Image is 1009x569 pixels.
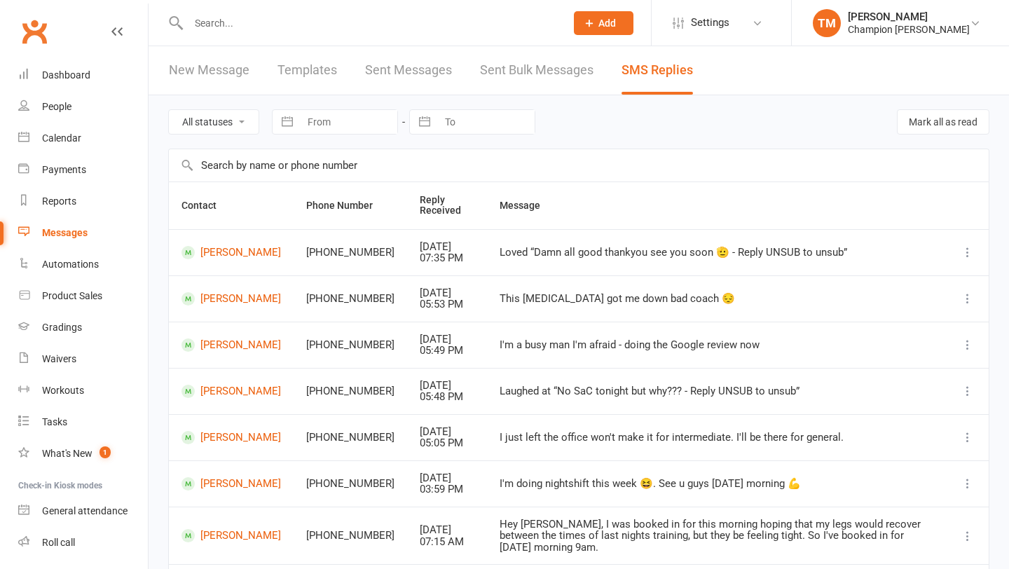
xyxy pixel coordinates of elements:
[18,375,148,406] a: Workouts
[42,385,84,396] div: Workouts
[42,537,75,548] div: Roll call
[574,11,633,35] button: Add
[18,406,148,438] a: Tasks
[813,9,841,37] div: TM
[300,110,397,134] input: From
[420,299,474,310] div: 05:53 PM
[420,472,474,484] div: [DATE]
[500,293,934,305] div: This [MEDICAL_DATA] got me down bad coach 😔
[18,186,148,217] a: Reports
[407,182,487,229] th: Reply Received
[306,385,394,397] div: [PHONE_NUMBER]
[487,182,947,229] th: Message
[848,23,970,36] div: Champion [PERSON_NAME]
[294,182,407,229] th: Phone Number
[181,292,281,306] a: [PERSON_NAME]
[622,46,693,95] a: SMS Replies
[184,13,556,33] input: Search...
[169,149,989,181] input: Search by name or phone number
[306,530,394,542] div: [PHONE_NUMBER]
[420,524,474,536] div: [DATE]
[277,46,337,95] a: Templates
[181,477,281,491] a: [PERSON_NAME]
[18,60,148,91] a: Dashboard
[420,334,474,345] div: [DATE]
[18,343,148,375] a: Waivers
[42,259,99,270] div: Automations
[42,69,90,81] div: Dashboard
[18,91,148,123] a: People
[691,7,729,39] span: Settings
[17,14,52,49] a: Clubworx
[42,132,81,144] div: Calendar
[500,478,934,490] div: I'm doing nightshift this week 😆. See u guys [DATE] morning 💪
[18,154,148,186] a: Payments
[500,385,934,397] div: Laughed at “No SaC tonight but why??? - Reply UNSUB to unsub”
[500,519,934,554] div: Hey [PERSON_NAME], I was booked in for this morning hoping that my legs would recover between the...
[420,241,474,253] div: [DATE]
[437,110,535,134] input: To
[500,247,934,259] div: Loved “Damn all good thankyou see you soon 🫡 - Reply UNSUB to unsub”
[306,339,394,351] div: [PHONE_NUMBER]
[420,536,474,548] div: 07:15 AM
[306,478,394,490] div: [PHONE_NUMBER]
[181,338,281,352] a: [PERSON_NAME]
[480,46,593,95] a: Sent Bulk Messages
[181,431,281,444] a: [PERSON_NAME]
[420,380,474,392] div: [DATE]
[420,437,474,449] div: 05:05 PM
[306,432,394,444] div: [PHONE_NUMBER]
[169,182,294,229] th: Contact
[420,484,474,495] div: 03:59 PM
[420,426,474,438] div: [DATE]
[99,446,111,458] span: 1
[181,246,281,259] a: [PERSON_NAME]
[181,385,281,398] a: [PERSON_NAME]
[18,217,148,249] a: Messages
[42,448,92,459] div: What's New
[18,495,148,527] a: General attendance kiosk mode
[42,227,88,238] div: Messages
[18,123,148,154] a: Calendar
[500,432,934,444] div: I just left the office won't make it for intermediate. I'll be there for general.
[42,164,86,175] div: Payments
[420,252,474,264] div: 07:35 PM
[306,247,394,259] div: [PHONE_NUMBER]
[365,46,452,95] a: Sent Messages
[18,280,148,312] a: Product Sales
[500,339,934,351] div: I'm a busy man I'm afraid - doing the Google review now
[42,101,71,112] div: People
[42,505,128,516] div: General attendance
[42,322,82,333] div: Gradings
[420,345,474,357] div: 05:49 PM
[848,11,970,23] div: [PERSON_NAME]
[169,46,249,95] a: New Message
[306,293,394,305] div: [PHONE_NUMBER]
[18,312,148,343] a: Gradings
[42,353,76,364] div: Waivers
[42,416,67,427] div: Tasks
[42,290,102,301] div: Product Sales
[598,18,616,29] span: Add
[897,109,989,135] button: Mark all as read
[420,287,474,299] div: [DATE]
[18,438,148,469] a: What's New1
[18,249,148,280] a: Automations
[42,196,76,207] div: Reports
[181,529,281,542] a: [PERSON_NAME]
[420,391,474,403] div: 05:48 PM
[18,527,148,558] a: Roll call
